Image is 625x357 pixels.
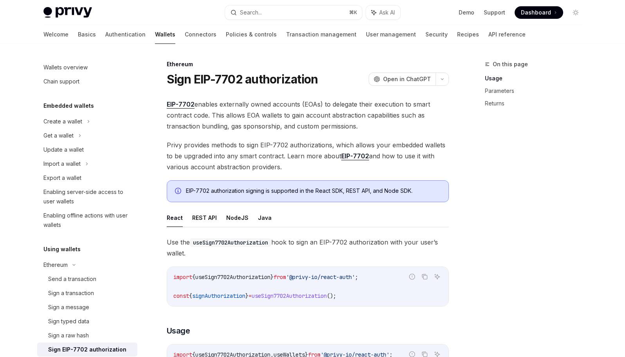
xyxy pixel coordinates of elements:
[48,288,94,298] div: Sign a transaction
[226,208,249,227] button: NodeJS
[167,208,183,227] button: React
[485,85,588,97] a: Parameters
[355,274,358,281] span: ;
[175,188,183,196] svg: Info
[167,60,449,68] div: Ethereum
[484,9,505,16] a: Support
[186,187,441,196] div: EIP-7702 authorization signing is supported in the React SDK, REST API, and Node SDK.
[274,274,286,281] span: from
[43,131,74,140] div: Get a wallet
[48,274,96,284] div: Send a transaction
[192,292,245,299] span: signAuthorization
[189,292,192,299] span: {
[493,60,528,69] span: On this page
[37,74,137,89] a: Chain support
[43,173,81,183] div: Export a wallet
[167,325,190,336] span: Usage
[167,72,318,86] h1: Sign EIP-7702 authorization
[369,72,436,86] button: Open in ChatGPT
[569,6,582,19] button: Toggle dark mode
[407,272,417,282] button: Report incorrect code
[37,208,137,232] a: Enabling offline actions with user wallets
[37,343,137,357] a: Sign EIP-7702 authorization
[155,25,175,44] a: Wallets
[485,97,588,110] a: Returns
[366,25,416,44] a: User management
[457,25,479,44] a: Recipes
[43,77,79,86] div: Chain support
[341,152,369,160] a: EIP-7702
[37,286,137,300] a: Sign a transaction
[37,314,137,328] a: Sign typed data
[240,8,262,17] div: Search...
[43,101,94,111] h5: Embedded wallets
[167,140,449,172] span: Privy provides methods to sign EIP-7702 authorizations, which allows your embedded wallets to be ...
[515,6,563,19] a: Dashboard
[105,25,146,44] a: Authentication
[37,143,137,157] a: Update a wallet
[226,25,277,44] a: Policies & controls
[173,274,192,281] span: import
[286,25,357,44] a: Transaction management
[192,274,195,281] span: {
[488,25,526,44] a: API reference
[37,171,137,185] a: Export a wallet
[379,9,395,16] span: Ask AI
[258,208,272,227] button: Java
[459,9,474,16] a: Demo
[167,99,449,132] span: enables externally owned accounts (EOAs) to delegate their execution to smart contract code. This...
[43,187,133,206] div: Enabling server-side access to user wallets
[43,245,81,254] h5: Using wallets
[485,72,588,85] a: Usage
[270,274,274,281] span: }
[43,7,92,18] img: light logo
[48,303,89,312] div: Sign a message
[192,208,217,227] button: REST API
[420,272,430,282] button: Copy the contents from the code block
[48,331,89,340] div: Sign a raw hash
[383,75,431,83] span: Open in ChatGPT
[327,292,336,299] span: ();
[349,9,357,16] span: ⌘ K
[43,211,133,230] div: Enabling offline actions with user wallets
[37,185,137,208] a: Enabling server-side access to user wallets
[43,260,68,270] div: Ethereum
[173,292,189,299] span: const
[167,100,195,109] a: EIP-7702
[185,25,216,44] a: Connectors
[195,274,270,281] span: useSign7702Authorization
[225,5,362,20] button: Search...⌘K
[48,317,89,326] div: Sign typed data
[425,25,448,44] a: Security
[43,63,88,72] div: Wallets overview
[252,292,327,299] span: useSign7702Authorization
[245,292,249,299] span: }
[48,345,126,354] div: Sign EIP-7702 authorization
[167,237,449,259] span: Use the hook to sign an EIP-7702 authorization with your user’s wallet.
[37,60,137,74] a: Wallets overview
[249,292,252,299] span: =
[521,9,551,16] span: Dashboard
[43,117,82,126] div: Create a wallet
[43,25,68,44] a: Welcome
[366,5,400,20] button: Ask AI
[43,159,81,169] div: Import a wallet
[190,238,271,247] code: useSign7702Authorization
[43,145,84,154] div: Update a wallet
[432,272,442,282] button: Ask AI
[37,272,137,286] a: Send a transaction
[78,25,96,44] a: Basics
[37,300,137,314] a: Sign a message
[37,328,137,343] a: Sign a raw hash
[286,274,355,281] span: '@privy-io/react-auth'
